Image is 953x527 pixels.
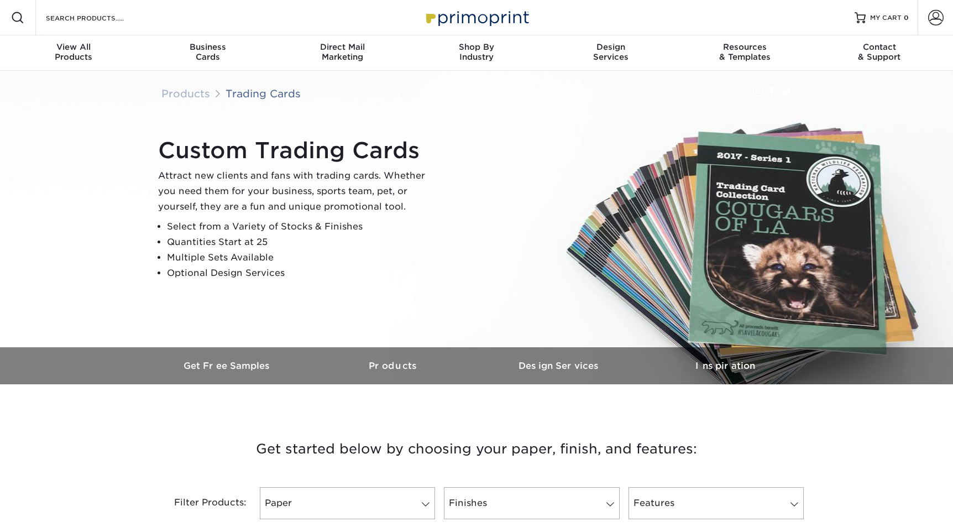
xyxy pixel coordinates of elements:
span: Business [141,42,275,52]
span: Contact [812,42,946,52]
img: Primoprint [421,6,532,29]
a: Shop ByIndustry [410,35,544,71]
div: Cards [141,42,275,62]
p: Attract new clients and fans with trading cards. Whether you need them for your business, sports ... [158,168,434,215]
span: Design [543,42,678,52]
span: 0 [904,14,909,22]
li: Select from a Variety of Stocks & Finishes [167,219,434,234]
a: Contact& Support [812,35,946,71]
a: Paper [260,487,435,519]
div: & Templates [678,42,812,62]
a: Resources& Templates [678,35,812,71]
a: BusinessCards [141,35,275,71]
a: Design Services [476,347,642,384]
h3: Design Services [476,361,642,371]
a: Trading Cards [226,87,301,100]
a: Products [161,87,210,100]
div: Products [7,42,141,62]
span: View All [7,42,141,52]
div: Industry [410,42,544,62]
span: Direct Mail [275,42,410,52]
li: Quantities Start at 25 [167,234,434,250]
a: DesignServices [543,35,678,71]
span: MY CART [870,13,902,23]
a: Products [311,347,476,384]
h3: Get started below by choosing your paper, finish, and features: [153,424,800,474]
span: Resources [678,42,812,52]
a: Features [629,487,804,519]
li: Multiple Sets Available [167,250,434,265]
a: Direct MailMarketing [275,35,410,71]
h1: Custom Trading Cards [158,137,434,164]
a: Get Free Samples [145,347,311,384]
li: Optional Design Services [167,265,434,281]
a: View AllProducts [7,35,141,71]
div: & Support [812,42,946,62]
h3: Get Free Samples [145,361,311,371]
h3: Products [311,361,476,371]
a: Inspiration [642,347,808,384]
div: Services [543,42,678,62]
h3: Inspiration [642,361,808,371]
div: Marketing [275,42,410,62]
a: Finishes [444,487,619,519]
input: SEARCH PRODUCTS..... [45,11,153,24]
div: Filter Products: [145,487,255,519]
span: Shop By [410,42,544,52]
